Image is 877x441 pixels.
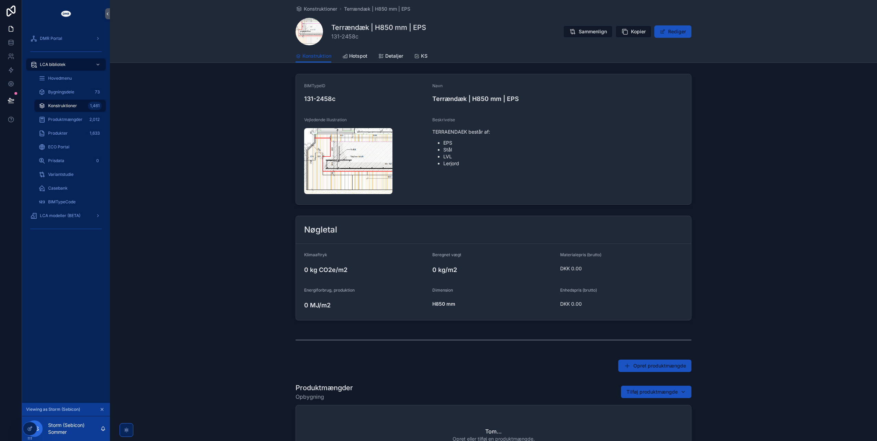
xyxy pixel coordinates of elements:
[378,50,403,64] a: Detaljer
[304,128,392,194] img: sebicon-klip1.png
[432,265,555,274] h4: 0 kg/m2
[443,153,683,160] li: LVL
[48,76,72,81] span: Hovedmenu
[88,129,102,137] div: 1,633
[432,252,461,257] span: Beregnet vægt
[485,427,502,436] h2: Tom...
[296,5,337,12] a: Konstruktioner
[34,182,106,194] a: Casebank
[631,28,646,35] span: Kopier
[34,113,106,126] a: Produktmængder2,012
[34,72,106,84] a: Hovedmenu
[34,127,106,139] a: Produkter1,633
[304,287,355,293] span: Energiforbrug, produktion
[432,301,455,307] strong: H850 mm
[40,213,80,218] span: LCA modeller (BETA)
[621,386,691,398] button: Tilføj produktmængde
[22,27,110,243] div: scrollable content
[93,157,102,165] div: 0
[304,252,327,257] span: Klimaaftryk
[34,196,106,208] a: BIMTypeCode
[349,53,367,59] span: Hotspot
[342,50,367,64] a: Hotspot
[443,146,683,153] li: Stål
[40,62,66,67] span: LCA bibliotek
[344,5,410,12] a: Terrændæk | H850 mm | EPS
[432,83,443,89] span: Navn
[34,155,106,167] a: Prisdata0
[560,265,651,272] span: DKK 0.00
[304,94,427,103] h4: 131-2458c
[414,50,428,64] a: KS
[432,128,683,135] p: TERRAENDAEK består af:
[48,158,64,163] span: Prisdata
[88,102,102,110] div: 1,461
[432,117,455,123] span: Beskrivelse
[40,36,62,41] span: DMR Portal
[26,210,106,222] a: LCA modeller (BETA)
[304,5,337,12] span: Konstruktioner
[60,8,71,19] img: App logo
[443,139,683,146] li: EPS
[304,83,325,89] span: BIMTypeID
[34,168,106,181] a: Variantstudie
[93,88,102,96] div: 73
[48,144,69,150] span: ECO Portal
[26,32,106,45] a: DMR Portal
[48,422,100,436] p: Storm (Sebicon) Sommer
[304,224,337,235] h2: Nøgletal
[331,32,426,41] span: 131-2458c
[48,185,68,191] span: Casebank
[560,252,601,257] span: Materialepris (brutto)
[304,117,347,123] span: Vejledende illustration
[304,265,427,274] h4: 0 kg CO2e/m2
[34,86,106,98] a: Bygningsdele73
[48,89,74,95] span: Bygningsdele
[432,94,683,103] h4: Terrændæk | H850 mm | EPS
[48,199,76,205] span: BIMTypeCode
[26,58,106,71] a: LCA bibliotek
[432,287,453,293] span: Dimension
[304,301,427,310] h4: 0 MJ/m2
[385,53,403,59] span: Detaljer
[615,25,652,38] button: Kopier
[633,362,686,369] span: Opret produktmængde
[34,100,106,112] a: Konstruktioner1,461
[331,23,426,32] h1: Terrændæk | H850 mm | EPS
[296,393,353,401] span: Opbygning
[579,28,607,35] span: Sammenlign
[87,115,102,124] div: 2,012
[626,388,678,395] span: Tilføj produktmængde
[296,50,331,63] a: Konstruktion
[48,172,74,177] span: Variantstudie
[26,407,80,412] span: Viewing as Storm (Sebicon)
[48,103,77,109] span: Konstruktioner
[48,131,68,136] span: Produkter
[48,117,82,122] span: Produktmængder
[560,287,597,293] span: Enhedspris (brutto)
[302,53,331,59] span: Konstruktion
[421,53,428,59] span: KS
[618,360,691,372] button: Opret produktmængde
[560,301,651,307] span: DKK 0.00
[654,25,691,38] button: Rediger
[563,25,613,38] button: Sammenlign
[443,160,683,167] li: Lerjord
[296,383,353,393] h1: Produktmængder
[34,141,106,153] a: ECO Portal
